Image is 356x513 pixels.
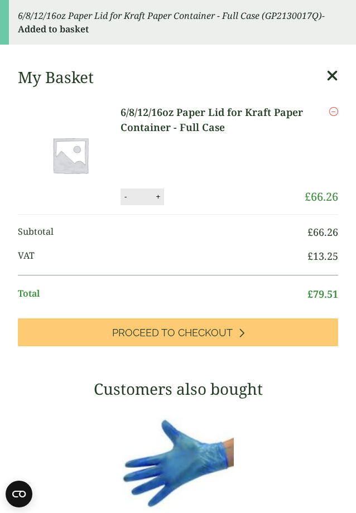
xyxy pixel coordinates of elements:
img: Placeholder [20,105,121,205]
a: 6/8/12/16oz Paper Lid for Kraft Paper Container - Full Case [121,105,305,135]
a: Remove this item [329,105,338,118]
a: Proceed to Checkout [18,318,338,346]
span: £ [307,249,313,263]
button: - [121,192,130,201]
bdi: 13.25 [307,249,338,263]
span: Subtotal [18,225,307,240]
bdi: 66.26 [307,225,338,239]
span: £ [307,225,313,239]
span: £ [305,189,311,204]
strong: Added to basket [18,23,89,35]
span: VAT [18,249,307,264]
span: £ [307,287,313,301]
bdi: 79.51 [307,287,338,301]
h2: My Basket [18,68,94,87]
button: Open CMP widget [6,481,32,507]
h3: Customers also bought [18,380,338,399]
bdi: 66.26 [305,189,338,204]
em: 6/8/12/16oz Paper Lid for Kraft Paper Container - Full Case (GP2130017Q) [18,9,322,22]
button: + [152,192,163,201]
span: Proceed to Checkout [112,327,233,339]
span: Total [18,287,307,302]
